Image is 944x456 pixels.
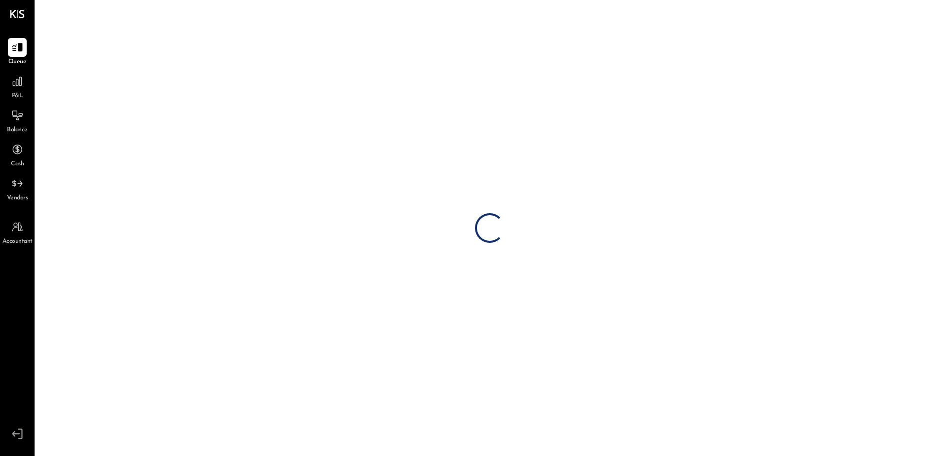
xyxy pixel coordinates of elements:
a: Balance [0,106,34,135]
a: Accountant [0,218,34,246]
span: P&L [12,92,23,101]
span: Vendors [7,194,28,203]
span: Balance [7,126,28,135]
a: Vendors [0,174,34,203]
span: Queue [8,58,27,67]
span: Accountant [2,237,33,246]
a: Cash [0,140,34,169]
a: P&L [0,72,34,101]
span: Cash [11,160,24,169]
a: Queue [0,38,34,67]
